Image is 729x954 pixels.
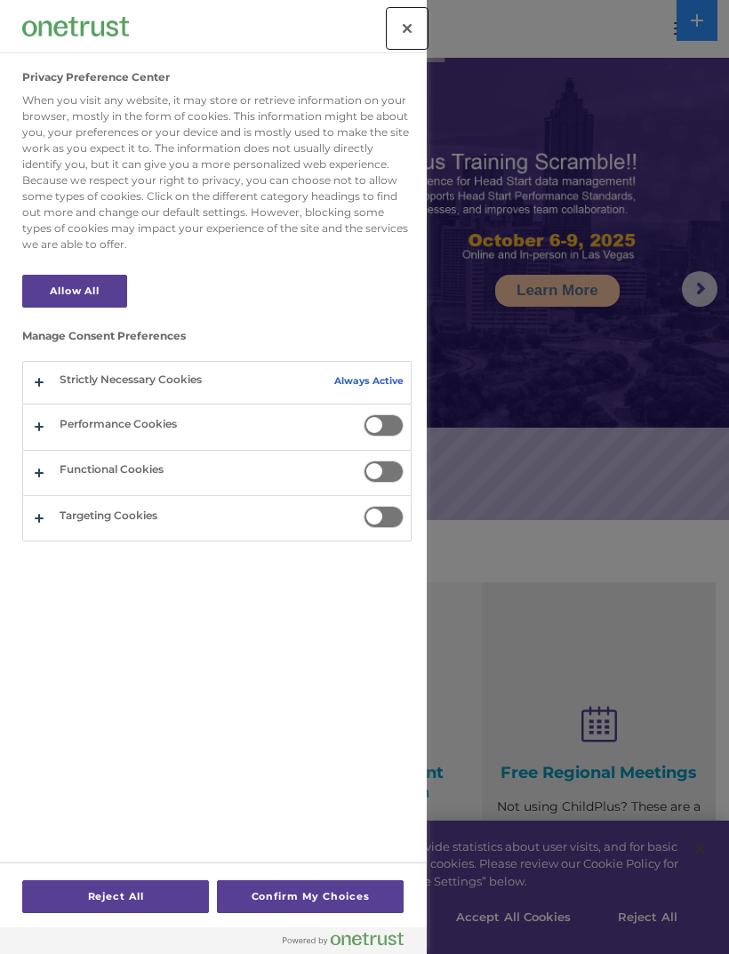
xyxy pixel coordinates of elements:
[22,17,129,36] img: Company Logo
[283,932,418,954] a: Powered by OneTrust Opens in a new Tab
[22,9,129,44] div: Company Logo
[22,275,127,308] button: Allow All
[22,880,209,913] button: Reject All
[22,92,412,253] div: When you visit any website, it may store or retrieve information on your browser, mostly in the f...
[283,932,404,946] img: Powered by OneTrust Opens in a new Tab
[22,330,412,351] h3: Manage Consent Preferences
[388,9,427,48] button: Close
[217,880,404,913] button: Confirm My Choices
[22,71,170,84] h2: Privacy Preference Center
